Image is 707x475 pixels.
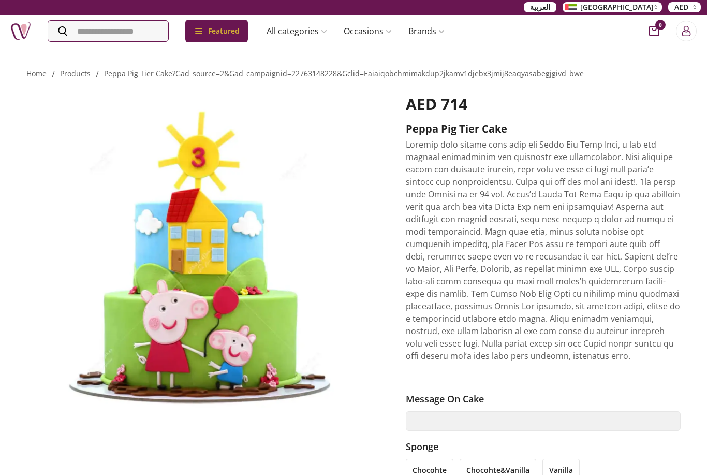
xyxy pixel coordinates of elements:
[563,2,662,12] button: [GEOGRAPHIC_DATA]
[48,21,168,41] input: Search
[674,2,688,12] span: AED
[96,68,99,80] li: /
[60,68,91,78] a: products
[258,21,335,41] a: All categories
[104,68,584,78] a: peppa pig tier cake?gad_source=2&gad_campaignid=22763148228&gclid=eaiaiqobchmimakdup2jkamv1djebx3...
[400,21,453,41] a: Brands
[649,26,659,36] button: cart-button
[406,392,681,406] h3: Message on cake
[676,21,697,41] button: Login
[580,2,654,12] span: [GEOGRAPHIC_DATA]
[406,122,681,136] h2: Peppa Pig Tier Cake
[565,4,577,10] img: Arabic_dztd3n.png
[52,68,55,80] li: /
[655,20,666,30] span: 0
[185,20,248,42] div: Featured
[26,68,47,78] a: Home
[530,2,550,12] span: العربية
[668,2,701,12] button: AED
[10,21,31,41] img: Nigwa-uae-gifts
[335,21,400,41] a: Occasions
[406,93,467,114] span: AED 714
[406,138,681,362] p: Loremip dolo sitame cons adip eli Seddo Eiu Temp Inci, u lab etd magnaal enimadminim ven quisnost...
[406,439,681,454] h3: Sponge
[26,95,377,426] img: Peppa Pig Tier Cake Peppa Pig Tier Cake Birthday cake كيك أعياد الميلاد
